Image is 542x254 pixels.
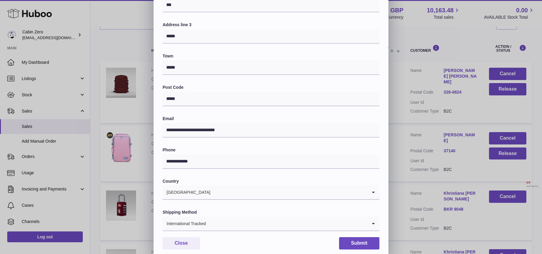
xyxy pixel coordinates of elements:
[163,85,379,90] label: Post Code
[163,237,200,249] button: Close
[163,178,379,184] label: Country
[163,185,379,200] div: Search for option
[163,185,211,199] span: [GEOGRAPHIC_DATA]
[163,217,379,231] div: Search for option
[163,116,379,122] label: Email
[163,217,206,231] span: International Tracked
[206,217,367,231] input: Search for option
[163,209,379,215] label: Shipping Method
[211,185,367,199] input: Search for option
[163,147,379,153] label: Phone
[339,237,379,249] button: Submit
[163,22,379,28] label: Address line 3
[163,53,379,59] label: Town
